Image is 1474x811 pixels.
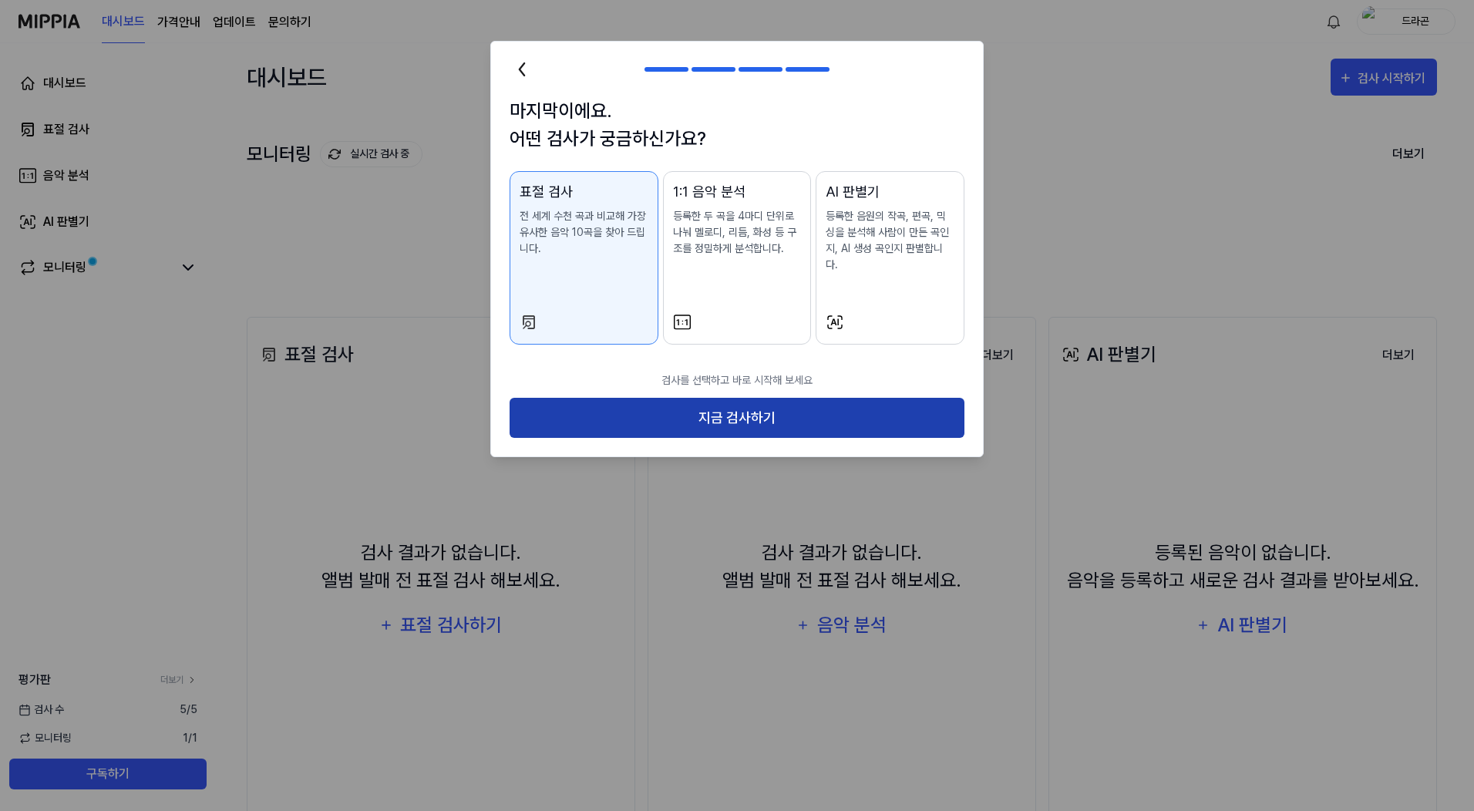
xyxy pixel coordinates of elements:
[826,208,954,273] p: 등록한 음원의 작곡, 편곡, 믹싱을 분석해 사람이 만든 곡인지, AI 생성 곡인지 판별합니다.
[673,181,802,202] div: 1:1 음악 분석
[520,181,648,202] div: 표절 검사
[510,171,658,345] button: 표절 검사전 세계 수천 곡과 비교해 가장 유사한 음악 10곡을 찾아 드립니다.
[663,171,812,345] button: 1:1 음악 분석등록한 두 곡을 4마디 단위로 나눠 멜로디, 리듬, 화성 등 구조를 정밀하게 분석합니다.
[826,181,954,202] div: AI 판별기
[673,208,802,257] p: 등록한 두 곡을 4마디 단위로 나눠 멜로디, 리듬, 화성 등 구조를 정밀하게 분석합니다.
[816,171,964,345] button: AI 판별기등록한 음원의 작곡, 편곡, 믹싱을 분석해 사람이 만든 곡인지, AI 생성 곡인지 판별합니다.
[520,208,648,257] p: 전 세계 수천 곡과 비교해 가장 유사한 음악 10곡을 찾아 드립니다.
[510,398,964,439] button: 지금 검사하기
[510,97,964,153] h1: 마지막이에요. 어떤 검사가 궁금하신가요?
[510,363,964,398] p: 검사를 선택하고 바로 시작해 보세요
